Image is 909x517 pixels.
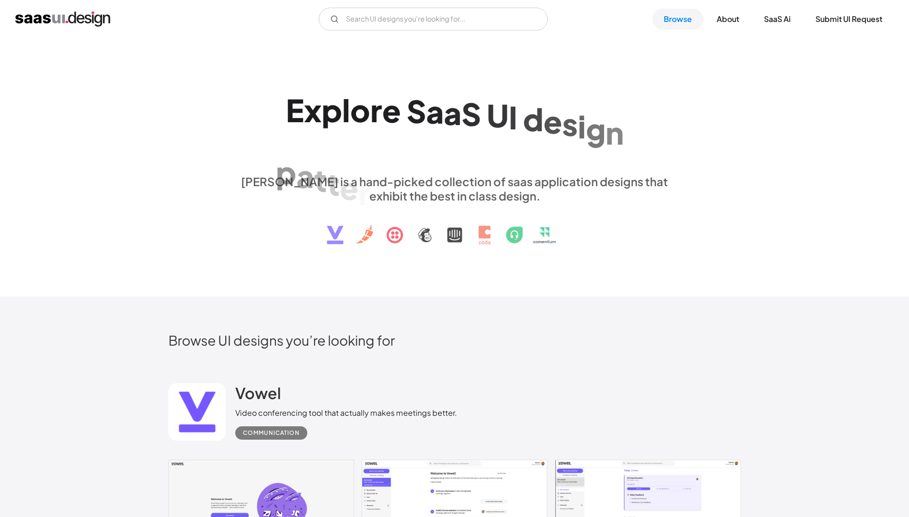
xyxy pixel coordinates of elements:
[342,92,350,128] div: l
[652,9,703,30] a: Browse
[606,114,624,150] div: n
[327,166,340,202] div: t
[804,9,894,30] a: Submit UI Request
[426,93,444,130] div: a
[487,97,509,134] div: U
[407,92,426,129] div: S
[319,8,548,31] form: Email Form
[340,170,358,207] div: e
[296,158,314,194] div: a
[543,103,562,139] div: e
[358,174,370,211] div: r
[276,154,296,190] div: p
[304,92,322,128] div: x
[509,98,517,135] div: I
[286,92,304,128] div: E
[235,383,281,407] a: Vowel
[235,174,674,203] div: [PERSON_NAME] is a hand-picked collection of saas application designs that exhibit the best in cl...
[370,92,382,128] div: r
[586,111,606,148] div: g
[523,100,543,137] div: d
[235,407,457,419] div: Video conferencing tool that actually makes meetings better.
[314,161,327,198] div: t
[322,92,342,128] div: p
[562,105,578,142] div: s
[235,92,674,165] h1: Explore SaaS UI design patterns & interactions.
[444,94,461,131] div: a
[243,427,300,439] div: Communication
[235,383,281,402] h2: Vowel
[350,92,370,128] div: o
[752,9,802,30] a: SaaS Ai
[578,108,586,145] div: i
[461,95,481,132] div: S
[382,92,401,128] div: e
[310,203,599,253] img: text, icon, saas logo
[168,332,741,348] h2: Browse UI designs you’re looking for
[319,8,548,31] input: Search UI designs you're looking for...
[15,11,110,27] a: home
[705,9,751,30] a: About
